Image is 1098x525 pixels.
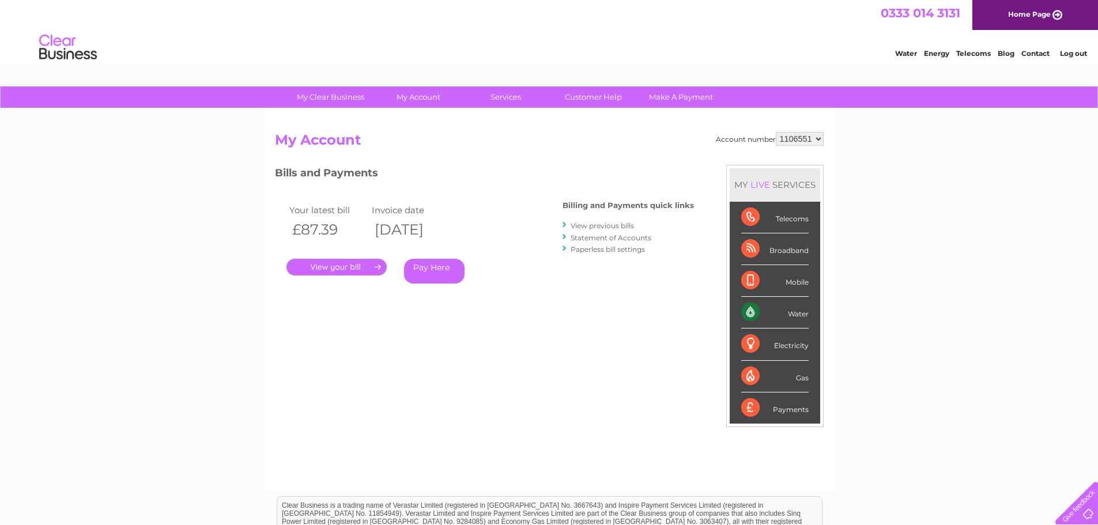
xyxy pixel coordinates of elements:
[286,202,369,218] td: Your latest bill
[895,49,917,58] a: Water
[286,218,369,241] th: £87.39
[546,86,641,108] a: Customer Help
[563,201,694,210] h4: Billing and Payments quick links
[741,297,809,328] div: Water
[571,245,645,254] a: Paperless bill settings
[371,86,466,108] a: My Account
[633,86,729,108] a: Make A Payment
[275,132,824,154] h2: My Account
[998,49,1014,58] a: Blog
[881,6,960,20] a: 0333 014 3131
[571,221,634,230] a: View previous bills
[741,233,809,265] div: Broadband
[1021,49,1050,58] a: Contact
[956,49,991,58] a: Telecoms
[1060,49,1087,58] a: Log out
[730,168,820,201] div: MY SERVICES
[39,30,97,65] img: logo.png
[741,202,809,233] div: Telecoms
[275,165,694,185] h3: Bills and Payments
[369,202,452,218] td: Invoice date
[286,259,387,275] a: .
[369,218,452,241] th: [DATE]
[277,6,822,56] div: Clear Business is a trading name of Verastar Limited (registered in [GEOGRAPHIC_DATA] No. 3667643...
[716,132,824,146] div: Account number
[404,259,465,284] a: Pay Here
[924,49,949,58] a: Energy
[741,265,809,297] div: Mobile
[748,179,772,190] div: LIVE
[283,86,378,108] a: My Clear Business
[741,361,809,392] div: Gas
[741,328,809,360] div: Electricity
[741,392,809,424] div: Payments
[571,233,651,242] a: Statement of Accounts
[458,86,553,108] a: Services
